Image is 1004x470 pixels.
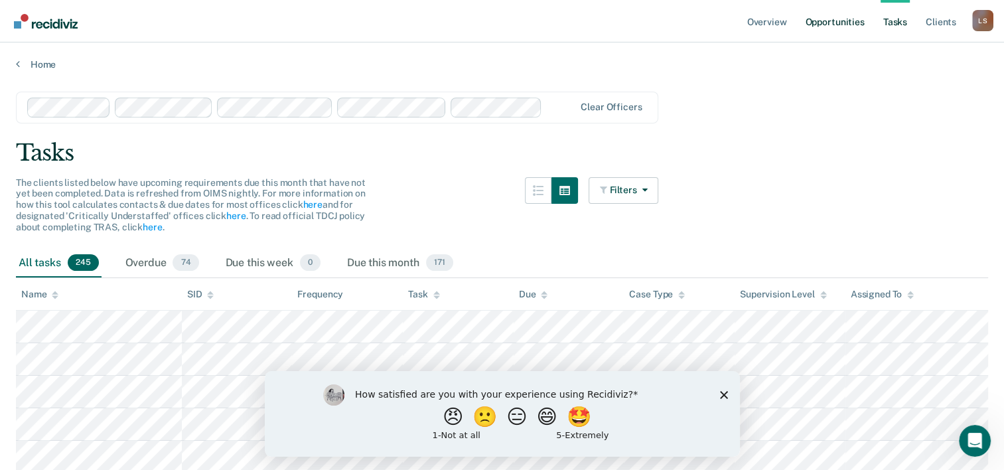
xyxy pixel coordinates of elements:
span: The clients listed below have upcoming requirements due this month that have not yet been complet... [16,177,366,232]
div: Overdue74 [123,249,202,278]
a: here [143,222,162,232]
span: 245 [68,254,99,272]
div: Clear officers [581,102,642,113]
div: SID [187,289,214,300]
div: L S [972,10,993,31]
button: Profile dropdown button [972,10,993,31]
div: Due [519,289,548,300]
button: Filters [589,177,659,204]
div: Case Type [629,289,685,300]
div: All tasks245 [16,249,102,278]
img: Recidiviz [14,14,78,29]
span: 0 [300,254,321,272]
iframe: Intercom live chat [959,425,991,457]
div: Frequency [297,289,343,300]
div: Due this week0 [223,249,323,278]
iframe: Survey by Kim from Recidiviz [265,371,740,457]
span: 171 [426,254,453,272]
div: Task [408,289,439,300]
div: Supervision Level [740,289,827,300]
div: Due this month171 [344,249,456,278]
div: Assigned To [851,289,914,300]
div: Tasks [16,139,988,167]
div: Name [21,289,58,300]
a: Home [16,58,988,70]
a: here [226,210,246,221]
span: 74 [173,254,198,272]
a: here [303,199,322,210]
